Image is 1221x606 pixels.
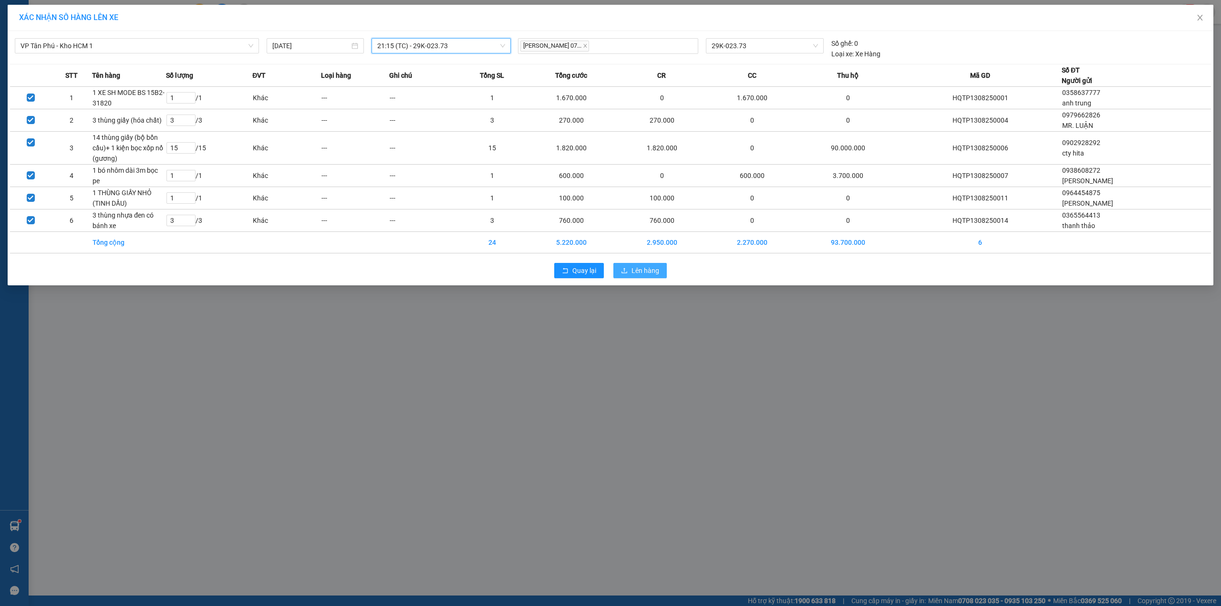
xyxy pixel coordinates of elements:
td: 0 [797,187,899,209]
strong: CSKH: [26,21,51,29]
td: / 15 [166,132,252,165]
span: 21:15 (TC) - 29K-023.73 [377,39,505,53]
td: 6 [51,209,92,232]
td: HQTP1308250007 [899,165,1062,187]
td: --- [389,132,458,165]
span: Thu hộ [837,70,859,81]
td: Khác [252,209,321,232]
td: 1 [458,87,527,109]
td: 0 [707,132,797,165]
td: 3 [51,132,92,165]
td: HQTP1308250004 [899,109,1062,132]
span: 16:49:31 [DATE] [4,66,60,74]
td: 0 [797,109,899,132]
strong: PHIẾU DÁN LÊN HÀNG [63,4,189,17]
span: Mã đơn: HQTP1308250017 [4,51,146,64]
input: 13/08/2025 [272,41,350,51]
td: Khác [252,109,321,132]
td: 0 [707,187,797,209]
td: HQTP1308250001 [899,87,1062,109]
td: 270.000 [617,109,707,132]
td: --- [389,109,458,132]
span: [PERSON_NAME] [1062,177,1113,185]
td: 4 [51,165,92,187]
td: Khác [252,165,321,187]
td: --- [321,132,390,165]
td: HQTP1308250006 [899,132,1062,165]
td: --- [389,187,458,209]
td: / 1 [166,165,252,187]
td: 6 [899,232,1062,253]
span: CÔNG TY TNHH CHUYỂN PHÁT NHANH BẢO AN [83,21,175,38]
td: 24 [458,232,527,253]
td: 600.000 [707,165,797,187]
td: --- [389,165,458,187]
td: 0 [617,87,707,109]
span: MR. LUẬN [1062,122,1093,129]
span: 0358637777 [1062,89,1100,96]
span: 0964454875 [1062,189,1100,197]
td: 600.000 [526,165,616,187]
td: 1 THÙNG GIẤY NHỎ (TINH DẦU) [92,187,166,209]
span: 0902928292 [1062,139,1100,146]
td: 1 XE SH MODE BS 15B2-31820 [92,87,166,109]
td: 1.820.000 [526,132,616,165]
td: 0 [707,209,797,232]
td: 0 [617,165,707,187]
span: STT [65,70,78,81]
td: --- [389,87,458,109]
td: --- [321,165,390,187]
span: ĐVT [252,70,266,81]
td: 1 [51,87,92,109]
span: VP Tân Phú - Kho HCM 1 [21,39,253,53]
div: Xe Hàng [831,49,880,59]
span: 0938608272 [1062,167,1100,174]
span: Ghi chú [389,70,412,81]
td: --- [321,87,390,109]
td: --- [321,209,390,232]
span: XÁC NHẬN SỐ HÀNG LÊN XE [19,13,118,22]
span: Quay lại [572,265,596,276]
td: / 1 [166,187,252,209]
td: 1 [458,165,527,187]
span: close [1196,14,1204,21]
span: Mã GD [970,70,990,81]
td: --- [321,187,390,209]
td: 1 bó nhôm dài 3m bọc pe [92,165,166,187]
td: 3.700.000 [797,165,899,187]
td: 0 [707,109,797,132]
td: 760.000 [617,209,707,232]
td: 3 [458,209,527,232]
span: Loại hàng [321,70,351,81]
td: 1.670.000 [707,87,797,109]
span: Tên hàng [92,70,120,81]
span: 0365564413 [1062,211,1100,219]
td: 0 [797,87,899,109]
span: rollback [562,267,569,275]
td: Khác [252,187,321,209]
td: 3 thùng nhựa đen có bánh xe [92,209,166,232]
td: 100.000 [617,187,707,209]
span: close [583,43,588,48]
span: Số ghế: [831,38,853,49]
button: uploadLên hàng [613,263,667,278]
td: 2 [51,109,92,132]
button: rollbackQuay lại [554,263,604,278]
td: / 1 [166,87,252,109]
td: 3 [458,109,527,132]
td: 1.820.000 [617,132,707,165]
span: [PERSON_NAME] [1062,199,1113,207]
td: / 3 [166,109,252,132]
span: CR [657,70,666,81]
td: Khác [252,132,321,165]
td: 760.000 [526,209,616,232]
td: HQTP1308250011 [899,187,1062,209]
span: anh trung [1062,99,1091,107]
td: 1 [458,187,527,209]
button: Close [1187,5,1213,31]
td: 0 [797,209,899,232]
div: 0 [831,38,858,49]
div: Số ĐT Người gửi [1062,65,1092,86]
td: 93.700.000 [797,232,899,253]
span: cty hita [1062,149,1084,157]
